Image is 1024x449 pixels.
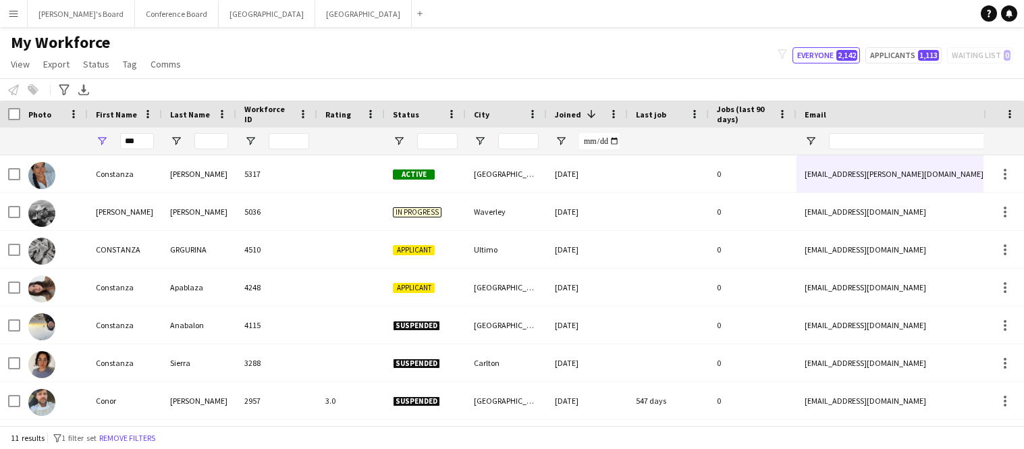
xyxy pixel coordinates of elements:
span: Active [393,169,435,180]
span: Rating [325,109,351,120]
div: 547 days [628,382,709,419]
div: 3288 [236,344,317,381]
app-action-btn: Export XLSX [76,82,92,98]
a: Comms [145,55,186,73]
div: Constanza [88,155,162,192]
div: [DATE] [547,382,628,419]
app-action-btn: Advanced filters [56,82,72,98]
span: First Name [96,109,137,120]
span: City [474,109,489,120]
div: [PERSON_NAME] [162,193,236,230]
div: [GEOGRAPHIC_DATA] [466,155,547,192]
img: Constanza Jara [28,162,55,189]
img: Connor Bradshaw [28,200,55,227]
div: 0 [709,382,797,419]
div: 0 [709,269,797,306]
button: Open Filter Menu [805,135,817,147]
span: Email [805,109,826,120]
button: Remove filters [97,431,158,446]
a: View [5,55,35,73]
button: [GEOGRAPHIC_DATA] [219,1,315,27]
div: [DATE] [547,307,628,344]
div: 0 [709,344,797,381]
div: [DATE] [547,193,628,230]
span: My Workforce [11,32,110,53]
button: Open Filter Menu [474,135,486,147]
div: 5317 [236,155,317,192]
div: 4510 [236,231,317,268]
span: Joined [555,109,581,120]
div: Waverley [466,193,547,230]
div: [DATE] [547,269,628,306]
span: Status [393,109,419,120]
div: Constanza [88,269,162,306]
div: [GEOGRAPHIC_DATA] [466,269,547,306]
span: 1,113 [918,50,939,61]
div: [DATE] [547,231,628,268]
button: Conference Board [135,1,219,27]
div: [GEOGRAPHIC_DATA] [466,382,547,419]
span: Tag [123,58,137,70]
div: [PERSON_NAME] [162,382,236,419]
span: Suspended [393,396,440,406]
span: Photo [28,109,51,120]
input: First Name Filter Input [120,133,154,149]
div: 0 [709,155,797,192]
div: [PERSON_NAME] [88,193,162,230]
button: Applicants1,113 [865,47,942,63]
div: Constanza [88,344,162,381]
a: Tag [117,55,142,73]
span: View [11,58,30,70]
img: Constanza Sierra [28,351,55,378]
span: Workforce ID [244,104,293,124]
div: 5036 [236,193,317,230]
a: Status [78,55,115,73]
div: Apablaza [162,269,236,306]
span: Suspended [393,321,440,331]
div: 0 [709,307,797,344]
div: 2957 [236,382,317,419]
img: Constanza Apablaza [28,275,55,302]
span: Comms [151,58,181,70]
div: 3.0 [317,382,385,419]
div: 4248 [236,269,317,306]
button: [PERSON_NAME]'s Board [28,1,135,27]
span: 1 filter set [61,433,97,443]
span: 2,142 [836,50,857,61]
span: In progress [393,207,441,217]
button: Open Filter Menu [244,135,257,147]
div: CONSTANZA [88,231,162,268]
span: Last job [636,109,666,120]
a: Export [38,55,75,73]
div: Ultimo [466,231,547,268]
span: Jobs (last 90 days) [717,104,772,124]
div: [DATE] [547,155,628,192]
span: Applicant [393,283,435,293]
div: 4115 [236,307,317,344]
button: Open Filter Menu [96,135,108,147]
div: [PERSON_NAME] [162,155,236,192]
div: Sierra [162,344,236,381]
div: 0 [709,231,797,268]
button: [GEOGRAPHIC_DATA] [315,1,412,27]
div: GRGURINA [162,231,236,268]
div: 0 [709,193,797,230]
button: Open Filter Menu [170,135,182,147]
button: Open Filter Menu [393,135,405,147]
img: CONSTANZA GRGURINA [28,238,55,265]
span: Status [83,58,109,70]
div: [GEOGRAPHIC_DATA] [466,307,547,344]
img: Constanza Anabalon [28,313,55,340]
input: Last Name Filter Input [194,133,228,149]
div: Conor [88,382,162,419]
div: Anabalon [162,307,236,344]
input: City Filter Input [498,133,539,149]
div: Constanza [88,307,162,344]
button: Open Filter Menu [555,135,567,147]
div: Carlton [466,344,547,381]
span: Suspended [393,359,440,369]
input: Workforce ID Filter Input [269,133,309,149]
button: Everyone2,142 [792,47,860,63]
span: Last Name [170,109,210,120]
input: Status Filter Input [417,133,458,149]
